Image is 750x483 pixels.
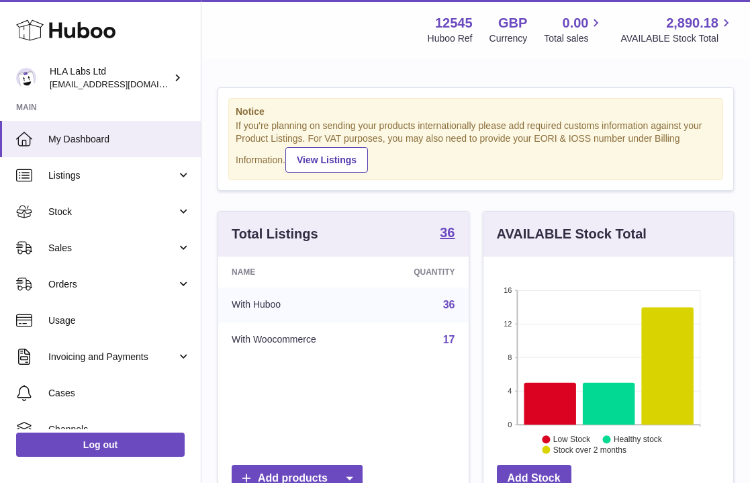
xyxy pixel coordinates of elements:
[553,435,590,444] text: Low Stock
[218,257,373,288] th: Name
[563,14,589,32] span: 0.00
[16,68,36,88] img: clinton@newgendirect.com
[48,351,177,363] span: Invoicing and Payments
[544,14,604,45] a: 0.00 Total sales
[498,14,527,32] strong: GBP
[440,226,455,239] strong: 36
[440,226,455,242] a: 36
[504,286,512,294] text: 16
[48,133,191,146] span: My Dashboard
[443,334,455,345] a: 17
[236,105,716,118] strong: Notice
[48,242,177,255] span: Sales
[50,79,197,89] span: [EMAIL_ADDRESS][DOMAIN_NAME]
[620,14,734,45] a: 2,890.18 AVAILABLE Stock Total
[218,322,373,357] td: With Woocommerce
[373,257,468,288] th: Quantity
[48,169,177,182] span: Listings
[497,225,647,243] h3: AVAILABLE Stock Total
[285,147,368,173] a: View Listings
[443,299,455,310] a: 36
[218,288,373,322] td: With Huboo
[48,387,191,400] span: Cases
[504,320,512,328] text: 12
[620,32,734,45] span: AVAILABLE Stock Total
[553,445,626,455] text: Stock over 2 months
[48,423,191,436] span: Channels
[508,387,512,395] text: 4
[232,225,318,243] h3: Total Listings
[614,435,663,444] text: Healthy stock
[666,14,718,32] span: 2,890.18
[236,120,716,172] div: If you're planning on sending your products internationally please add required customs informati...
[50,65,171,91] div: HLA Labs Ltd
[435,14,473,32] strong: 12545
[16,433,185,457] a: Log out
[428,32,473,45] div: Huboo Ref
[508,353,512,361] text: 8
[48,278,177,291] span: Orders
[489,32,528,45] div: Currency
[48,206,177,218] span: Stock
[48,314,191,327] span: Usage
[508,421,512,429] text: 0
[544,32,604,45] span: Total sales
